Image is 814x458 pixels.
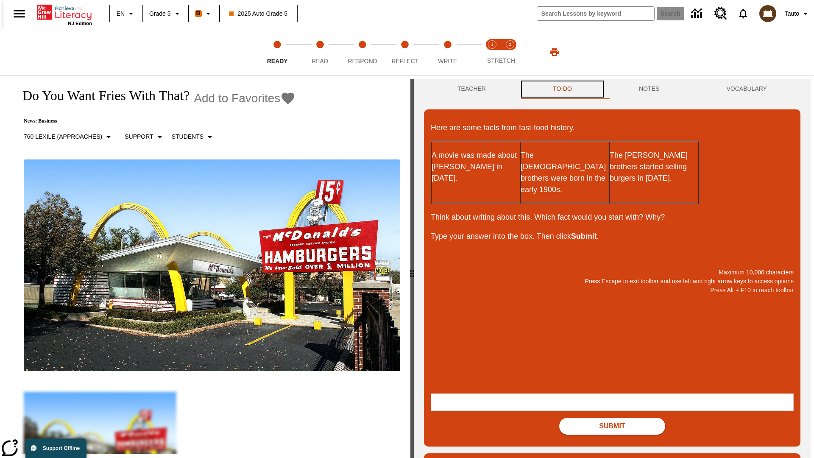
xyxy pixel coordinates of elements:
[521,150,609,195] p: The [DEMOGRAPHIC_DATA] brothers were born in the early 1900s.
[424,79,800,99] div: Instructional Panel Tabs
[20,129,117,145] button: Select Lexile, 760 Lexile (Approaches)
[424,79,519,99] button: Teacher
[785,9,799,18] span: Tauto
[121,129,168,145] button: Scaffolds, Support
[571,232,597,240] strong: Submit
[192,6,217,21] button: Boost Class color is orange. Change class color
[312,58,328,64] span: Read
[194,91,295,106] button: Add to Favorites - Do You Want Fries With That?
[3,7,124,14] body: Maximum 10,000 characters Press Escape to exit toolbar and use left and right arrow keys to acces...
[410,79,414,458] div: Press Enter or Spacebar and then press right and left arrow keys to move the slider
[68,21,92,26] span: NJ Edition
[487,57,515,64] span: STRETCH
[37,3,92,26] div: Home
[348,58,377,64] span: Respond
[146,6,186,21] button: Grade: Grade 5, Select a grade
[509,42,511,47] text: 2
[709,2,732,25] a: Resource Center, Will open in new tab
[438,58,457,64] span: Write
[380,29,429,75] button: Reflect step 4 of 5
[759,5,776,22] img: avatar image
[732,3,754,25] a: Notifications
[7,1,32,26] button: Open side menu
[537,7,654,20] input: search field
[24,132,102,141] p: 760 Lexile (Approaches)
[168,129,218,145] button: Select Student
[338,29,387,75] button: Respond step 3 of 5
[605,79,693,99] button: NOTES
[431,231,794,242] p: Type your answer into the box. Then click .
[196,8,201,19] span: B
[431,277,794,286] p: Press Escape to exit toolbar and use left and right arrow keys to access options
[25,438,86,458] button: Support Offline
[686,2,709,25] a: Data Center
[125,132,153,141] p: Support
[149,9,171,18] span: Grade 5
[491,42,493,47] text: 1
[431,212,794,223] p: Think about writing about this. Which fact would you start with? Why?
[194,92,280,105] span: Add to Favorites
[295,29,344,75] button: Read step 2 of 5
[431,286,794,295] p: Press Alt + F10 to reach toolbar
[113,6,140,21] button: Language: EN, Select a language
[431,122,794,134] p: Here are some facts from fast-food history.
[24,159,400,371] img: One of the first McDonald's stores, with the iconic red sign and golden arches.
[14,88,190,103] h1: Do You Want Fries With That?
[267,58,288,64] span: Ready
[423,29,472,75] button: Write step 5 of 5
[480,29,505,75] button: Stretch Read step 1 of 2
[117,9,125,18] span: EN
[519,79,605,99] button: TO-DO
[559,418,665,435] button: Submit
[43,445,80,451] span: Support Offline
[610,150,698,184] p: The [PERSON_NAME] brothers started selling burgers in [DATE].
[414,79,811,458] div: activity
[172,132,203,141] p: Students
[781,6,814,21] button: Profile/Settings
[14,118,295,124] p: News: Business
[541,45,568,60] button: Print
[498,29,522,75] button: Stretch Respond step 2 of 2
[3,79,410,454] div: reading
[431,268,794,277] p: Maximum 10,000 characters
[754,3,781,25] button: Select a new avatar
[432,150,520,184] p: A movie was made about [PERSON_NAME] in [DATE].
[392,58,419,64] span: Reflect
[693,79,800,99] button: VOCABULARY
[253,29,302,75] button: Ready step 1 of 5
[229,9,288,18] span: 2025 Auto Grade 5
